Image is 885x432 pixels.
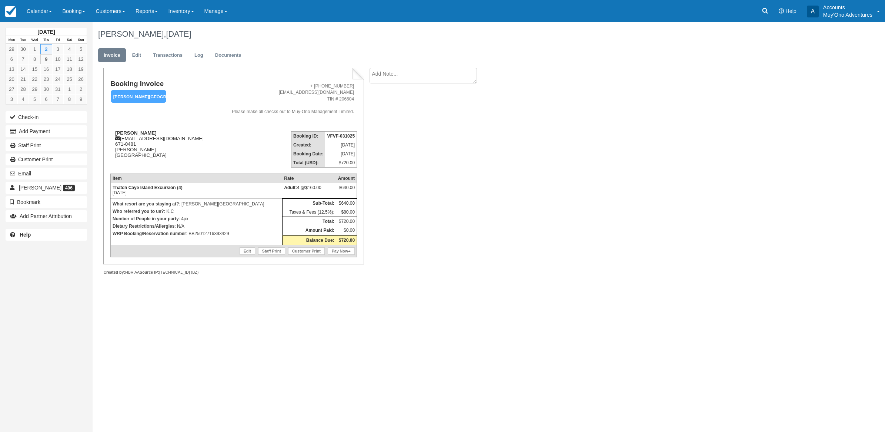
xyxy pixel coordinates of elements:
[64,64,75,74] a: 18
[189,48,209,63] a: Log
[19,185,61,191] span: [PERSON_NAME]
[779,9,784,14] i: Help
[113,231,186,236] strong: WRP Booking/Reservation number
[98,48,126,63] a: Invoice
[305,185,321,190] span: $160.00
[113,224,174,229] strong: Dietary Restrictions/Allergies
[37,29,55,35] strong: [DATE]
[113,208,280,215] p: : K.C
[110,130,214,167] div: [EMAIL_ADDRESS][DOMAIN_NAME] 671-0481 [PERSON_NAME] [GEOGRAPHIC_DATA]
[110,174,282,183] th: Item
[17,64,29,74] a: 14
[52,54,64,64] a: 10
[823,11,872,19] p: Muy'Ono Adventures
[75,94,87,104] a: 9
[113,201,179,207] strong: What resort are you staying at?
[17,94,29,104] a: 4
[17,84,29,94] a: 28
[336,174,357,183] th: Amount
[210,48,247,63] a: Documents
[40,44,52,54] a: 2
[113,200,280,208] p: : [PERSON_NAME][GEOGRAPHIC_DATA]
[282,208,336,217] td: Taxes & Fees (12.5%):
[64,74,75,84] a: 25
[40,74,52,84] a: 23
[291,158,325,168] th: Total (USD):
[6,125,87,137] button: Add Payment
[147,48,188,63] a: Transactions
[29,36,40,44] th: Wed
[20,232,31,238] b: Help
[6,182,87,194] a: [PERSON_NAME] 406
[113,185,183,190] strong: Thatch Caye Island Excursion (4)
[807,6,819,17] div: A
[17,74,29,84] a: 21
[110,80,214,88] h1: Booking Invoice
[75,74,87,84] a: 26
[336,208,357,217] td: $80.00
[29,84,40,94] a: 29
[103,270,125,274] strong: Created by:
[110,183,282,198] td: [DATE]
[64,94,75,104] a: 8
[64,44,75,54] a: 4
[282,174,336,183] th: Rate
[291,141,325,149] th: Created:
[52,36,64,44] th: Fri
[6,74,17,84] a: 20
[75,44,87,54] a: 5
[336,198,357,208] td: $640.00
[339,238,355,243] strong: $720.00
[282,226,336,235] th: Amount Paid:
[29,44,40,54] a: 1
[282,198,336,208] th: Sub-Total:
[5,6,16,17] img: checkfront-main-nav-mini-logo.png
[29,74,40,84] a: 22
[64,84,75,94] a: 1
[40,64,52,74] a: 16
[113,209,164,214] strong: Who referred you to us?
[291,131,325,141] th: Booking ID:
[336,226,357,235] td: $0.00
[113,222,280,230] p: : N/A
[17,54,29,64] a: 7
[291,149,325,158] th: Booking Date:
[52,94,64,104] a: 7
[336,217,357,226] td: $720.00
[284,185,297,190] strong: Adult
[29,94,40,104] a: 5
[75,54,87,64] a: 12
[29,54,40,64] a: 8
[282,235,336,245] th: Balance Due:
[6,229,87,241] a: Help
[113,215,280,222] p: : 4px
[6,54,17,64] a: 6
[64,36,75,44] th: Sat
[113,230,280,237] p: : BB25012716393429
[40,36,52,44] th: Thu
[6,84,17,94] a: 27
[240,247,255,255] a: Edit
[6,196,87,208] button: Bookmark
[40,94,52,104] a: 6
[140,270,159,274] strong: Source IP:
[29,64,40,74] a: 15
[282,183,336,198] td: 4 @
[75,36,87,44] th: Sun
[127,48,147,63] a: Edit
[6,168,87,179] button: Email
[288,247,325,255] a: Customer Print
[6,111,87,123] button: Check-in
[52,64,64,74] a: 17
[823,4,872,11] p: Accounts
[217,83,354,115] address: + [PHONE_NUMBER] [EMAIL_ADDRESS][DOMAIN_NAME] TIN # 206604 Please make all checks out to Muy-Ono ...
[110,90,164,103] a: [PERSON_NAME][GEOGRAPHIC_DATA]
[115,130,157,136] strong: [PERSON_NAME]
[98,30,751,39] h1: [PERSON_NAME],
[17,44,29,54] a: 30
[6,94,17,104] a: 3
[52,44,64,54] a: 3
[17,36,29,44] th: Tue
[6,154,87,165] a: Customer Print
[64,54,75,64] a: 11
